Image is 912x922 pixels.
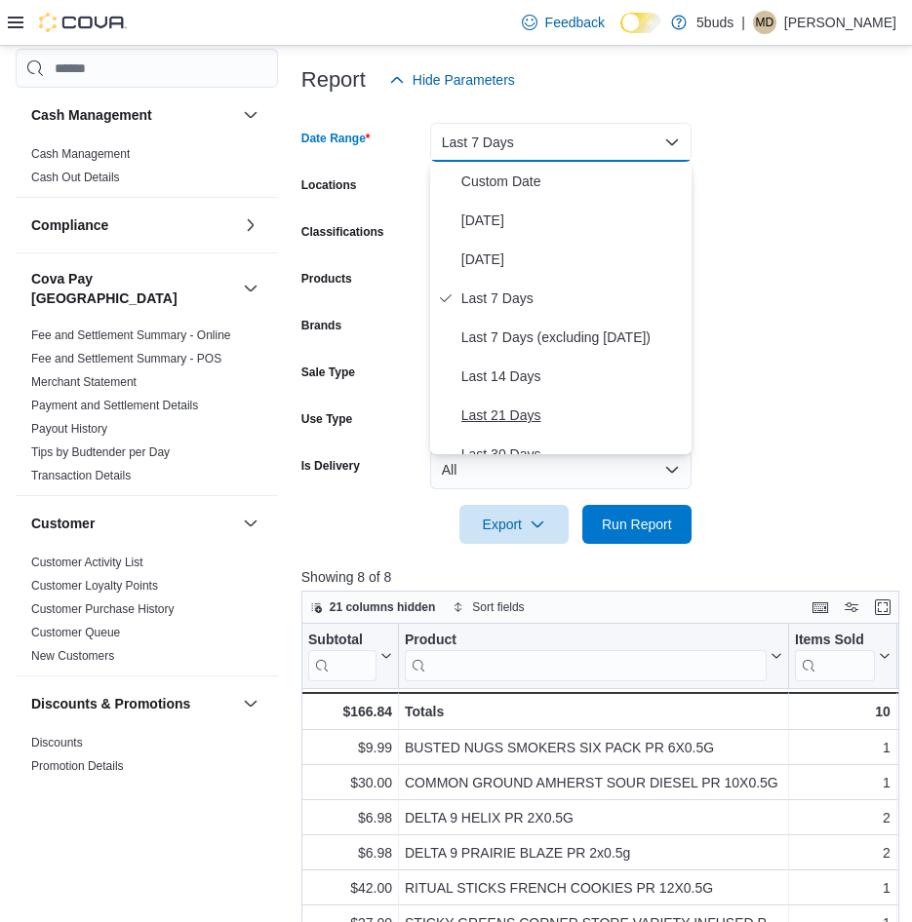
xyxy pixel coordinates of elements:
[31,215,235,235] button: Compliance
[301,411,352,427] label: Use Type
[239,692,262,715] button: Discounts & Promotions
[308,632,392,681] button: Subtotal
[31,469,131,482] a: Transaction Details
[39,13,127,32] img: Cova
[472,599,524,615] span: Sort fields
[461,248,684,271] span: [DATE]
[31,422,107,436] a: Payout History
[301,318,341,333] label: Brands
[430,123,692,162] button: Last 7 Days
[302,595,444,619] button: 21 columns hidden
[471,505,557,544] span: Export
[31,269,235,308] button: Cova Pay [GEOGRAPHIC_DATA]
[31,625,120,640] span: Customer Queue
[795,632,875,681] div: Items Sold
[31,514,235,533] button: Customer
[795,632,875,650] div: Items Sold
[31,602,175,616] a: Customer Purchase History
[31,758,124,774] span: Promotion Details
[381,60,523,99] button: Hide Parameters
[31,626,120,639] a: Customer Queue
[795,632,891,681] button: Items Sold
[308,736,392,759] div: $9.99
[461,403,684,427] span: Last 21 Days
[871,595,894,619] button: Enter fullscreen
[239,277,262,300] button: Cova Pay [GEOGRAPHIC_DATA]
[461,442,684,466] span: Last 30 Days
[620,33,621,34] span: Dark Mode
[461,326,684,349] span: Last 7 Days (excluding [DATE])
[307,700,392,723] div: $166.84
[308,632,377,650] div: Subtotal
[308,632,377,681] div: Subtotal
[308,841,392,864] div: $6.98
[31,445,170,459] a: Tips by Budtender per Day
[602,515,672,534] span: Run Report
[16,551,278,675] div: Customer
[239,103,262,127] button: Cash Management
[301,131,371,146] label: Date Range
[31,759,124,773] a: Promotion Details
[31,170,120,185] span: Cash Out Details
[620,13,661,33] input: Dark Mode
[795,876,891,900] div: 1
[16,142,278,197] div: Cash Management
[784,11,896,34] p: [PERSON_NAME]
[31,555,143,570] span: Customer Activity List
[31,105,235,125] button: Cash Management
[741,11,745,34] p: |
[461,170,684,193] span: Custom Date
[696,11,734,34] p: 5buds
[461,209,684,232] span: [DATE]
[545,13,605,32] span: Feedback
[308,876,392,900] div: $42.00
[582,505,692,544] button: Run Report
[301,458,360,474] label: Is Delivery
[756,11,774,34] span: MD
[405,632,767,650] div: Product
[31,352,221,365] a: Fee and Settlement Summary - POS
[31,694,190,713] h3: Discounts & Promotions
[31,649,114,663] a: New Customers
[31,147,130,161] a: Cash Management
[330,599,436,615] span: 21 columns hidden
[239,512,262,535] button: Customer
[16,731,278,809] div: Discounts & Promotions
[405,736,782,759] div: BUSTED NUGS SMOKERS SIX PACK PR 6X0.5G
[430,450,692,489] button: All
[31,578,158,594] span: Customer Loyalty Points
[405,632,767,681] div: Product
[405,771,782,794] div: COMMON GROUND AMHERST SOUR DIESEL PR 10X0.5G
[795,736,891,759] div: 1
[31,328,231,342] a: Fee and Settlement Summary - Online
[459,505,569,544] button: Export
[405,876,782,900] div: RITUAL STICKS FRENCH COOKIES PR 12X0.5G
[31,375,137,389] a: Merchant Statement
[795,806,891,829] div: 2
[753,11,776,34] div: Maurice Douglas
[308,771,392,794] div: $30.00
[301,224,384,240] label: Classifications
[31,736,83,749] a: Discounts
[31,468,131,483] span: Transaction Details
[31,421,107,437] span: Payout History
[31,146,130,162] span: Cash Management
[31,351,221,366] span: Fee and Settlement Summary - POS
[31,374,137,390] span: Merchant Statement
[31,171,120,184] a: Cash Out Details
[31,514,95,533] h3: Customer
[461,287,684,310] span: Last 7 Days
[31,648,114,664] span: New Customers
[31,327,231,343] span: Fee and Settlement Summary - Online
[795,771,891,794] div: 1
[301,271,352,287] label: Products
[31,105,152,125] h3: Cash Management
[795,841,891,864] div: 2
[461,365,684,388] span: Last 14 Days
[405,632,782,681] button: Product
[31,601,175,617] span: Customer Purchase History
[31,444,170,460] span: Tips by Budtender per Day
[301,567,905,587] p: Showing 8 of 8
[840,595,863,619] button: Display options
